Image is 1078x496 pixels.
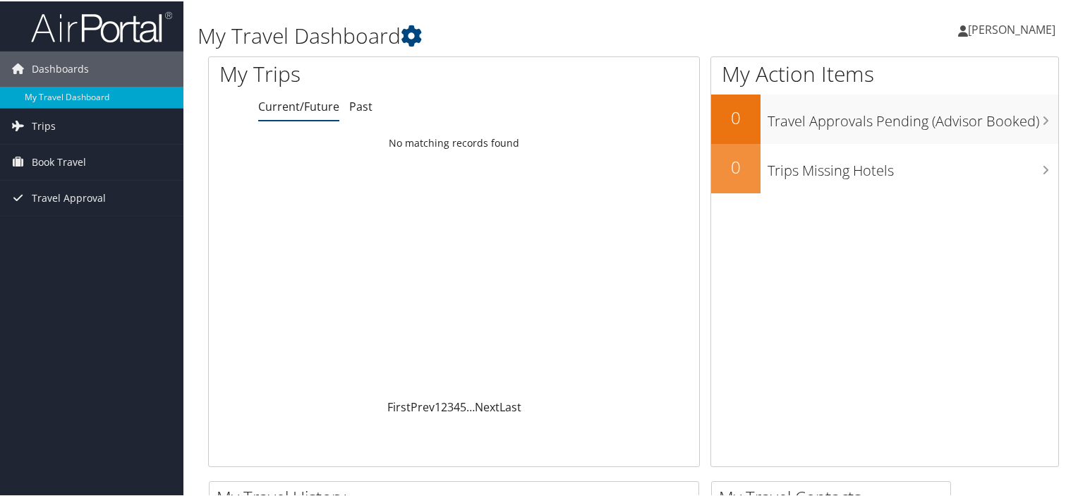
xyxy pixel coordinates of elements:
a: Past [349,97,373,113]
a: Next [475,398,499,413]
a: [PERSON_NAME] [958,7,1070,49]
h2: 0 [711,154,761,178]
h1: My Trips [219,58,485,87]
a: Prev [411,398,435,413]
img: airportal-logo.png [31,9,172,42]
h3: Trips Missing Hotels [768,152,1058,179]
a: 5 [460,398,466,413]
a: 4 [454,398,460,413]
a: 2 [441,398,447,413]
a: Current/Future [258,97,339,113]
h3: Travel Approvals Pending (Advisor Booked) [768,103,1058,130]
span: Trips [32,107,56,143]
a: 1 [435,398,441,413]
span: [PERSON_NAME] [968,20,1055,36]
span: Dashboards [32,50,89,85]
h2: 0 [711,104,761,128]
a: Last [499,398,521,413]
span: Travel Approval [32,179,106,214]
span: Book Travel [32,143,86,179]
a: First [387,398,411,413]
td: No matching records found [209,129,699,155]
span: … [466,398,475,413]
a: 0Travel Approvals Pending (Advisor Booked) [711,93,1058,143]
a: 3 [447,398,454,413]
h1: My Action Items [711,58,1058,87]
h1: My Travel Dashboard [198,20,779,49]
a: 0Trips Missing Hotels [711,143,1058,192]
